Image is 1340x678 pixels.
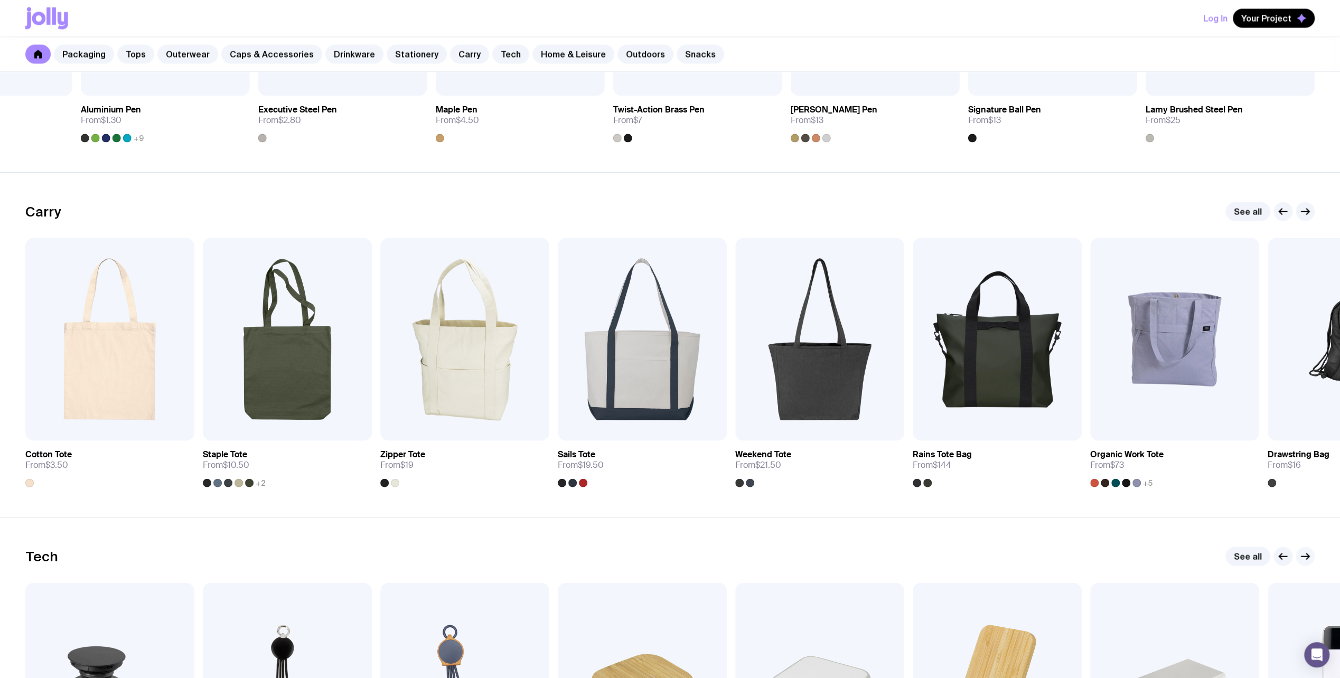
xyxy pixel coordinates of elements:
h3: [PERSON_NAME] Pen [791,105,877,115]
span: From [81,115,121,126]
h3: Aluminium Pen [81,105,141,115]
span: From [1090,460,1124,470]
span: $144 [933,459,951,470]
a: Tech [492,45,529,64]
span: $1.30 [101,115,121,126]
a: Snacks [677,45,724,64]
h3: Drawstring Bag [1268,449,1329,460]
span: $2.80 [278,115,301,126]
span: From [203,460,249,470]
span: $13 [811,115,823,126]
a: Lamy Brushed Steel PenFrom$25 [1146,96,1315,143]
span: $19 [400,459,414,470]
span: From [735,460,781,470]
span: From [613,115,642,126]
span: $19.50 [578,459,604,470]
a: Packaging [54,45,114,64]
span: +5 [1143,479,1152,487]
h2: Tech [25,549,58,564]
h3: Maple Pen [436,105,477,115]
a: Drinkware [325,45,383,64]
h2: Carry [25,204,61,220]
h3: Twist-Action Brass Pen [613,105,705,115]
a: Signature Ball PenFrom$13 [968,96,1137,143]
h3: Cotton Tote [25,449,72,460]
span: From [913,460,951,470]
h3: Weekend Tote [735,449,791,460]
h3: Signature Ball Pen [968,105,1041,115]
span: $3.50 [45,459,68,470]
a: Maple PenFrom$4.50 [436,96,605,143]
div: Open Intercom Messenger [1304,642,1329,667]
a: Outdoors [617,45,673,64]
span: From [1268,460,1301,470]
a: Outerwear [157,45,218,64]
span: $16 [1288,459,1301,470]
a: Staple ToteFrom$10.50+2 [203,441,372,487]
span: From [258,115,301,126]
a: See all [1225,202,1270,221]
span: $73 [1110,459,1124,470]
h3: Staple Tote [203,449,247,460]
span: $25 [1166,115,1180,126]
a: [PERSON_NAME] PenFrom$13 [791,96,960,143]
a: Organic Work ToteFrom$73+5 [1090,441,1259,487]
a: Tops [117,45,154,64]
a: Stationery [387,45,447,64]
a: Executive Steel PenFrom$2.80 [258,96,427,143]
a: Carry [450,45,489,64]
a: Rains Tote BagFrom$144 [913,441,1082,487]
span: $10.50 [223,459,249,470]
span: From [380,460,414,470]
span: $7 [633,115,642,126]
a: Twist-Action Brass PenFrom$7 [613,96,782,143]
button: Your Project [1233,9,1315,28]
a: Home & Leisure [532,45,614,64]
h3: Organic Work Tote [1090,449,1164,460]
a: Aluminium PenFrom$1.30+9 [81,96,250,143]
span: +9 [134,134,144,143]
span: $21.50 [755,459,781,470]
a: Sails ToteFrom$19.50 [558,441,727,487]
span: +2 [256,479,266,487]
span: From [25,460,68,470]
span: From [968,115,1001,126]
span: From [1146,115,1180,126]
span: From [558,460,604,470]
a: See all [1225,547,1270,566]
a: Cotton ToteFrom$3.50 [25,441,194,487]
h3: Sails Tote [558,449,595,460]
span: $13 [988,115,1001,126]
h3: Rains Tote Bag [913,449,972,460]
a: Caps & Accessories [221,45,322,64]
button: Log In [1203,9,1227,28]
span: $4.50 [456,115,479,126]
h3: Executive Steel Pen [258,105,337,115]
a: Zipper ToteFrom$19 [380,441,549,487]
span: From [791,115,823,126]
span: Your Project [1241,13,1291,24]
h3: Zipper Tote [380,449,425,460]
span: From [436,115,479,126]
h3: Lamy Brushed Steel Pen [1146,105,1243,115]
a: Weekend ToteFrom$21.50 [735,441,904,487]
